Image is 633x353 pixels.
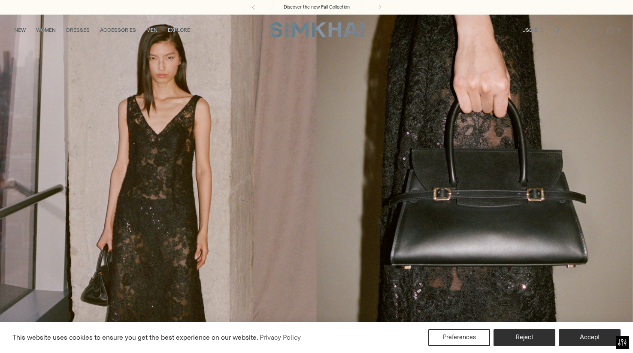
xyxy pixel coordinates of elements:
a: Open search modal [548,21,565,39]
span: This website uses cookies to ensure you get the best experience on our website. [12,333,258,341]
a: Go to the account page [566,21,583,39]
button: Reject [494,329,555,346]
button: Accept [559,329,621,346]
a: NEW [14,21,26,39]
button: USD $ [522,21,545,39]
a: Discover the new Fall Collection [284,4,350,11]
a: DRESSES [66,21,90,39]
a: Privacy Policy (opens in a new tab) [258,331,302,344]
a: WOMEN [36,21,56,39]
a: ACCESSORIES [100,21,136,39]
a: Open cart modal [602,21,619,39]
button: Preferences [428,329,490,346]
a: SIMKHAI [270,21,364,38]
a: Wishlist [584,21,601,39]
span: 0 [615,26,623,33]
a: EXPLORE [168,21,190,39]
a: MEN [146,21,157,39]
